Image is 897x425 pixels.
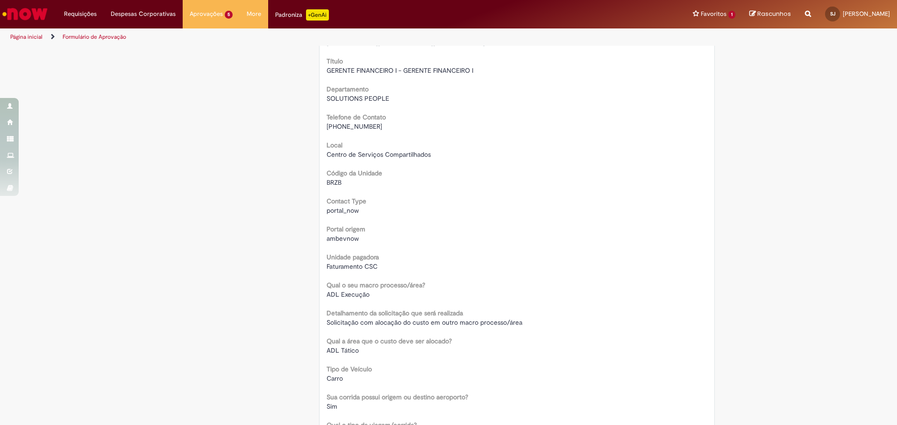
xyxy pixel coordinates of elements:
[749,10,791,19] a: Rascunhos
[327,206,359,215] span: portal_now
[275,9,329,21] div: Padroniza
[327,365,372,373] b: Tipo de Veículo
[306,9,329,21] p: +GenAi
[225,11,233,19] span: 5
[327,122,382,131] span: [PHONE_NUMBER]
[327,113,386,121] b: Telefone de Contato
[327,262,377,271] span: Faturamento CSC
[327,66,473,75] span: GERENTE FINANCEIRO I - GERENTE FINANCEIRO I
[247,9,261,19] span: More
[190,9,223,19] span: Aprovações
[327,225,365,233] b: Portal origem
[111,9,176,19] span: Despesas Corporativas
[63,33,126,41] a: Formulário de Aprovação
[843,10,890,18] span: [PERSON_NAME]
[327,393,468,401] b: Sua corrida possui origem ou destino aeroporto?
[327,197,366,205] b: Contact Type
[327,346,359,355] span: ADL Tático
[701,9,726,19] span: Favoritos
[327,94,389,103] span: SOLUTIONS PEOPLE
[327,309,463,317] b: Detalhamento da solicitação que será realizada
[10,33,43,41] a: Página inicial
[327,337,452,345] b: Qual a área que o custo deve ser alocado?
[327,150,431,159] span: Centro de Serviços Compartilhados
[1,5,49,23] img: ServiceNow
[327,57,343,65] b: Título
[830,11,835,17] span: SJ
[327,178,342,187] span: BRZB
[728,11,735,19] span: 1
[7,28,591,46] ul: Trilhas de página
[327,141,342,149] b: Local
[327,374,343,383] span: Carro
[64,9,97,19] span: Requisições
[327,85,369,93] b: Departamento
[327,281,425,289] b: Qual o seu macro processo/área?
[327,253,379,261] b: Unidade pagadora
[327,234,359,243] span: ambevnow
[757,9,791,18] span: Rascunhos
[327,402,337,411] span: Sim
[327,169,382,177] b: Código da Unidade
[327,318,522,327] span: Solicitação com alocação do custo em outro macro processo/área
[327,290,370,299] span: ADL Execução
